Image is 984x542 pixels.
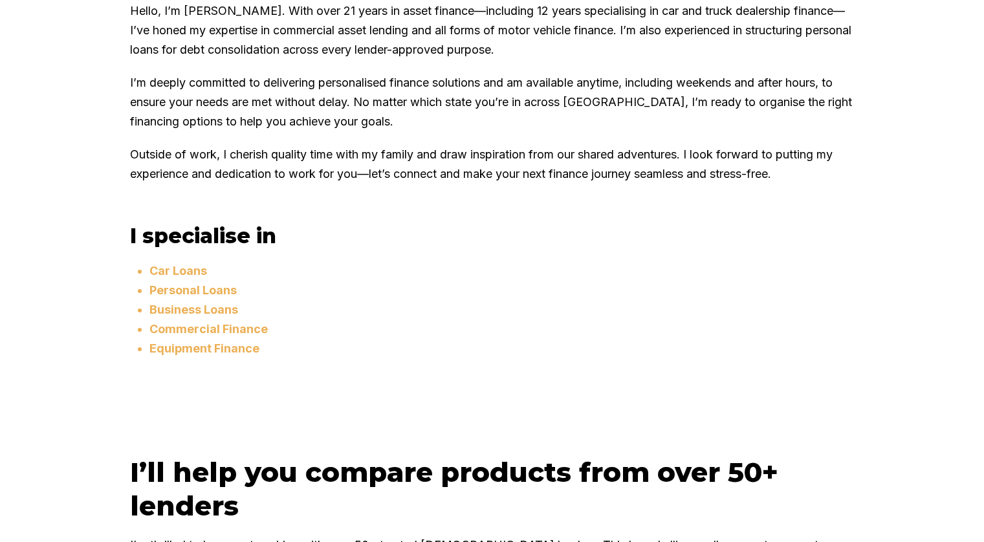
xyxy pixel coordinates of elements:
[130,455,855,523] h2: I’ll help you compare products from over 50+ lenders
[149,264,207,277] a: Car Loans
[149,320,855,339] li: Commercial Finance
[130,73,855,131] p: I’m deeply committed to delivering personalised finance solutions and am available anytime, inclu...
[149,283,237,297] a: Personal Loans
[149,303,238,316] a: Business Loans
[130,145,855,184] p: Outside of work, I cherish quality time with my family and draw inspiration from our shared adven...
[149,341,259,355] a: Equipment Finance
[130,1,855,60] p: Hello, I’m [PERSON_NAME]. With over 21 years in asset finance—including 12 years specialising in ...
[130,223,855,248] h3: I specialise in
